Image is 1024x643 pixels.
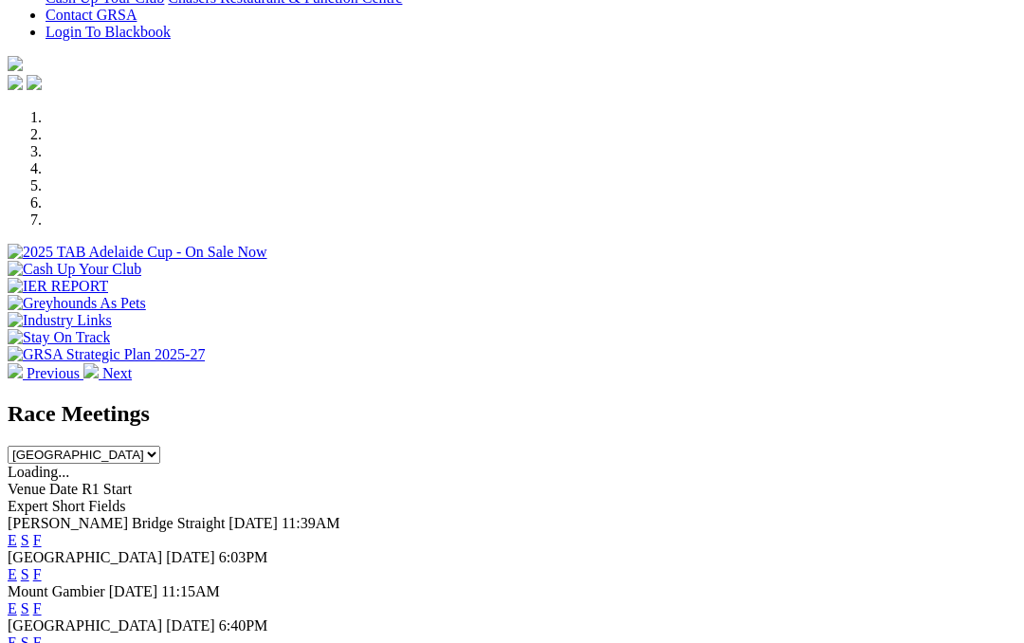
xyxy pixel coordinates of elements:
[21,566,29,582] a: S
[8,481,46,497] span: Venue
[8,532,17,548] a: E
[219,549,268,565] span: 6:03PM
[8,401,1016,427] h2: Race Meetings
[8,464,69,480] span: Loading...
[8,346,205,363] img: GRSA Strategic Plan 2025-27
[27,75,42,90] img: twitter.svg
[166,549,215,565] span: [DATE]
[46,7,137,23] a: Contact GRSA
[33,532,42,548] a: F
[8,75,23,90] img: facebook.svg
[49,481,78,497] span: Date
[8,365,83,381] a: Previous
[46,24,171,40] a: Login To Blackbook
[8,515,225,531] span: [PERSON_NAME] Bridge Straight
[27,365,80,381] span: Previous
[109,583,158,599] span: [DATE]
[83,365,132,381] a: Next
[229,515,278,531] span: [DATE]
[219,617,268,634] span: 6:40PM
[8,56,23,71] img: logo-grsa-white.png
[8,261,141,278] img: Cash Up Your Club
[33,566,42,582] a: F
[88,498,125,514] span: Fields
[21,532,29,548] a: S
[8,295,146,312] img: Greyhounds As Pets
[8,363,23,378] img: chevron-left-pager-white.svg
[83,363,99,378] img: chevron-right-pager-white.svg
[52,498,85,514] span: Short
[102,365,132,381] span: Next
[8,244,267,261] img: 2025 TAB Adelaide Cup - On Sale Now
[8,549,162,565] span: [GEOGRAPHIC_DATA]
[8,617,162,634] span: [GEOGRAPHIC_DATA]
[8,498,48,514] span: Expert
[8,312,112,329] img: Industry Links
[282,515,340,531] span: 11:39AM
[166,617,215,634] span: [DATE]
[8,600,17,616] a: E
[161,583,220,599] span: 11:15AM
[8,566,17,582] a: E
[33,600,42,616] a: F
[8,583,105,599] span: Mount Gambier
[8,278,108,295] img: IER REPORT
[82,481,132,497] span: R1 Start
[21,600,29,616] a: S
[8,329,110,346] img: Stay On Track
